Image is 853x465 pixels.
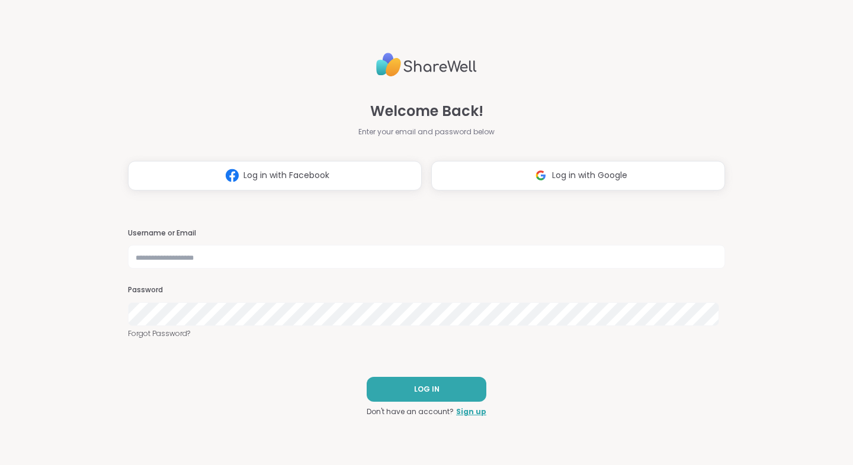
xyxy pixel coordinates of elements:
span: Welcome Back! [370,101,483,122]
h3: Password [128,285,725,295]
span: Enter your email and password below [358,127,495,137]
span: Log in with Facebook [243,169,329,182]
span: LOG IN [414,384,440,395]
img: ShareWell Logomark [530,164,552,186]
a: Forgot Password? [128,328,725,339]
span: Log in with Google [552,169,627,182]
button: Log in with Facebook [128,161,422,190]
img: ShareWell Logo [376,48,477,82]
h3: Username or Email [128,228,725,238]
button: Log in with Google [431,161,725,190]
span: Don't have an account? [367,406,454,417]
button: LOG IN [367,377,486,402]
a: Sign up [456,406,486,417]
img: ShareWell Logomark [221,164,243,186]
